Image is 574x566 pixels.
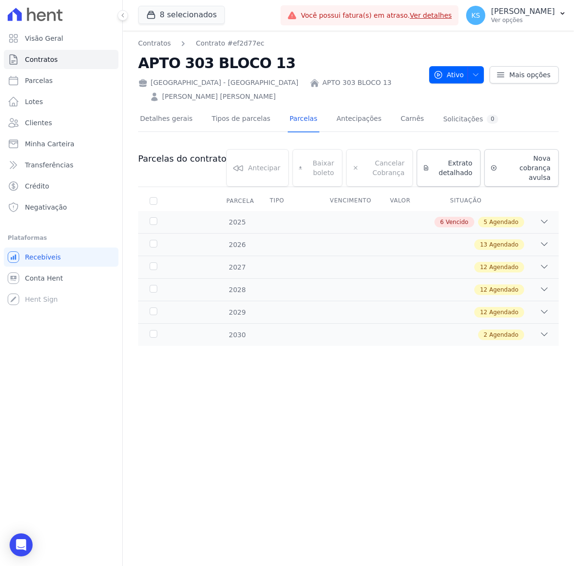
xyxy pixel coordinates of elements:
a: Visão Geral [4,29,118,48]
span: 12 [480,285,487,294]
span: Negativação [25,202,67,212]
span: Agendado [489,263,518,271]
a: Mais opções [490,66,559,83]
div: [GEOGRAPHIC_DATA] - [GEOGRAPHIC_DATA] [138,78,298,88]
button: Ativo [429,66,484,83]
a: Extrato detalhado [417,149,481,187]
span: 2 [484,330,488,339]
a: Parcelas [4,71,118,90]
a: Recebíveis [4,248,118,267]
span: Visão Geral [25,34,63,43]
span: Você possui fatura(s) em atraso. [301,11,452,21]
span: Recebíveis [25,252,61,262]
span: Clientes [25,118,52,128]
a: Clientes [4,113,118,132]
div: Solicitações [443,115,498,124]
h2: APTO 303 BLOCO 13 [138,52,422,74]
span: Ativo [433,66,464,83]
p: [PERSON_NAME] [491,7,555,16]
p: Ver opções [491,16,555,24]
span: 13 [480,240,487,249]
th: Vencimento [318,191,378,211]
a: Solicitações0 [441,107,500,132]
span: Agendado [489,330,518,339]
span: Agendado [489,308,518,317]
a: Detalhes gerais [138,107,195,132]
span: Contratos [25,55,58,64]
span: Conta Hent [25,273,63,283]
span: Agendado [489,218,518,226]
span: KS [471,12,480,19]
span: Parcelas [25,76,53,85]
div: 0 [487,115,498,124]
a: Negativação [4,198,118,217]
a: Minha Carteira [4,134,118,153]
div: Parcela [215,191,266,211]
span: Vencido [445,218,468,226]
h3: Parcelas do contrato [138,153,226,165]
span: Crédito [25,181,49,191]
a: Conta Hent [4,269,118,288]
nav: Breadcrumb [138,38,264,48]
span: Minha Carteira [25,139,74,149]
a: Ver detalhes [410,12,452,19]
a: Contratos [138,38,171,48]
nav: Breadcrumb [138,38,422,48]
span: Nova cobrança avulsa [501,153,551,182]
a: Transferências [4,155,118,175]
a: Contrato #ef2d77ec [196,38,264,48]
a: Carnês [398,107,426,132]
span: Agendado [489,285,518,294]
span: 12 [480,308,487,317]
span: Lotes [25,97,43,106]
button: 8 selecionados [138,6,225,24]
th: Situação [438,191,498,211]
a: Lotes [4,92,118,111]
span: Transferências [25,160,73,170]
a: Antecipações [335,107,384,132]
button: KS [PERSON_NAME] Ver opções [458,2,574,29]
a: [PERSON_NAME] [PERSON_NAME] [162,92,276,102]
span: Extrato detalhado [433,158,473,177]
span: 12 [480,263,487,271]
a: Nova cobrança avulsa [484,149,559,187]
span: Mais opções [509,70,551,80]
span: 6 [440,218,444,226]
a: Crédito [4,177,118,196]
a: Tipos de parcelas [210,107,272,132]
div: Plataformas [8,232,115,244]
span: Agendado [489,240,518,249]
a: APTO 303 BLOCO 13 [322,78,391,88]
th: Tipo [258,191,318,211]
a: Parcelas [288,107,319,132]
th: Valor [378,191,438,211]
span: 5 [484,218,488,226]
div: Open Intercom Messenger [10,533,33,556]
a: Contratos [4,50,118,69]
